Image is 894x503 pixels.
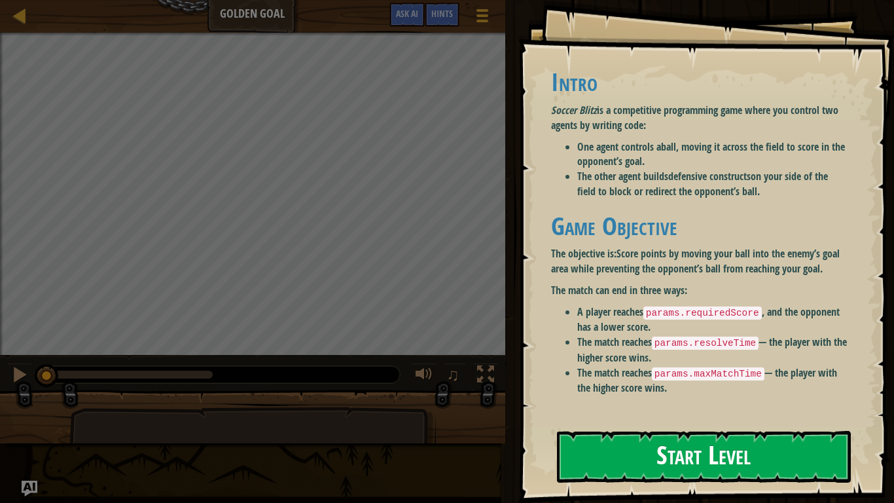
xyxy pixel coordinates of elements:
[551,103,848,133] p: is a competitive programming game where you control two agents by writing code:
[444,363,466,390] button: ♫
[577,335,848,365] li: The match reaches — the player with the higher score wins.
[396,7,418,20] span: Ask AI
[446,365,459,384] span: ♫
[22,481,37,496] button: Ask AI
[551,246,848,276] p: The objective is:
[473,363,499,390] button: Toggle fullscreen
[551,246,840,276] strong: Score points by moving your ball into the enemy’s goal area while preventing the opponent’s ball ...
[557,431,851,483] button: Start Level
[668,169,751,183] strong: defensive constructs
[7,363,33,390] button: Ctrl + P: Pause
[411,363,437,390] button: Adjust volume
[431,7,453,20] span: Hints
[577,169,848,199] li: The other agent builds on your side of the field to block or redirect the opponent’s ball.
[577,140,848,170] li: One agent controls a , moving it across the field to score in the opponent’s goal.
[551,283,848,298] p: The match can end in three ways:
[652,367,764,381] code: params.maxMatchTime
[551,68,848,96] h1: Intro
[661,140,676,154] strong: ball
[466,3,499,33] button: Show game menu
[389,3,425,27] button: Ask AI
[577,305,848,335] li: A player reaches , and the opponent has a lower score.
[551,212,848,240] h1: Game Objective
[577,365,848,396] li: The match reaches — the player with the higher score wins.
[652,337,759,350] code: params.resolveTime
[643,307,762,320] code: params.requiredScore
[551,103,597,117] em: Soccer Blitz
